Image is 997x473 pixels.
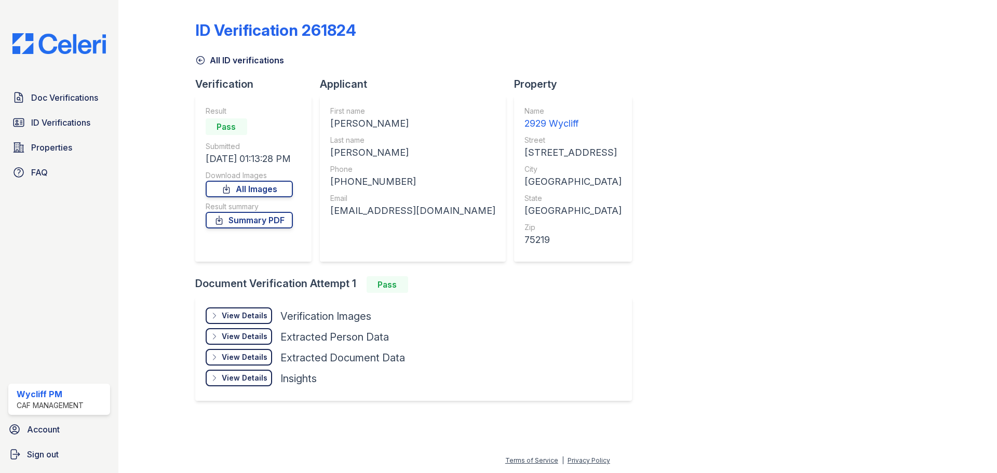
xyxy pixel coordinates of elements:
div: ID Verification 261824 [195,21,356,39]
a: Privacy Policy [568,456,610,464]
div: Street [524,135,622,145]
span: ID Verifications [31,116,90,129]
div: Applicant [320,77,514,91]
div: CAF Management [17,400,84,411]
a: Terms of Service [505,456,558,464]
span: FAQ [31,166,48,179]
div: Last name [330,135,495,145]
div: [PERSON_NAME] [330,116,495,131]
a: Properties [8,137,110,158]
div: Verification Images [280,309,371,323]
a: Doc Verifications [8,87,110,108]
span: Account [27,423,60,436]
div: 2929 Wycliff [524,116,622,131]
div: Pass [206,118,247,135]
div: Phone [330,164,495,174]
a: All Images [206,181,293,197]
div: Extracted Document Data [280,350,405,365]
div: Submitted [206,141,293,152]
a: Name 2929 Wycliff [524,106,622,131]
div: Name [524,106,622,116]
div: Result [206,106,293,116]
img: CE_Logo_Blue-a8612792a0a2168367f1c8372b55b34899dd931a85d93a1a3d3e32e68fde9ad4.png [4,33,114,54]
a: Summary PDF [206,212,293,228]
div: [DATE] 01:13:28 PM [206,152,293,166]
a: Account [4,419,114,440]
div: Pass [367,276,408,293]
div: Extracted Person Data [280,330,389,344]
div: Insights [280,371,317,386]
span: Sign out [27,448,59,461]
div: [STREET_ADDRESS] [524,145,622,160]
a: Sign out [4,444,114,465]
div: View Details [222,331,267,342]
div: Zip [524,222,622,233]
div: Wycliff PM [17,388,84,400]
div: [PHONE_NUMBER] [330,174,495,189]
div: Property [514,77,640,91]
a: All ID verifications [195,54,284,66]
div: Result summary [206,201,293,212]
div: View Details [222,373,267,383]
div: State [524,193,622,204]
span: Doc Verifications [31,91,98,104]
div: Download Images [206,170,293,181]
span: Properties [31,141,72,154]
div: Email [330,193,495,204]
a: FAQ [8,162,110,183]
div: [GEOGRAPHIC_DATA] [524,174,622,189]
div: Document Verification Attempt 1 [195,276,640,293]
div: Verification [195,77,320,91]
div: View Details [222,352,267,362]
div: | [562,456,564,464]
div: First name [330,106,495,116]
div: [PERSON_NAME] [330,145,495,160]
div: 75219 [524,233,622,247]
div: City [524,164,622,174]
a: ID Verifications [8,112,110,133]
div: View Details [222,310,267,321]
div: [EMAIL_ADDRESS][DOMAIN_NAME] [330,204,495,218]
div: [GEOGRAPHIC_DATA] [524,204,622,218]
